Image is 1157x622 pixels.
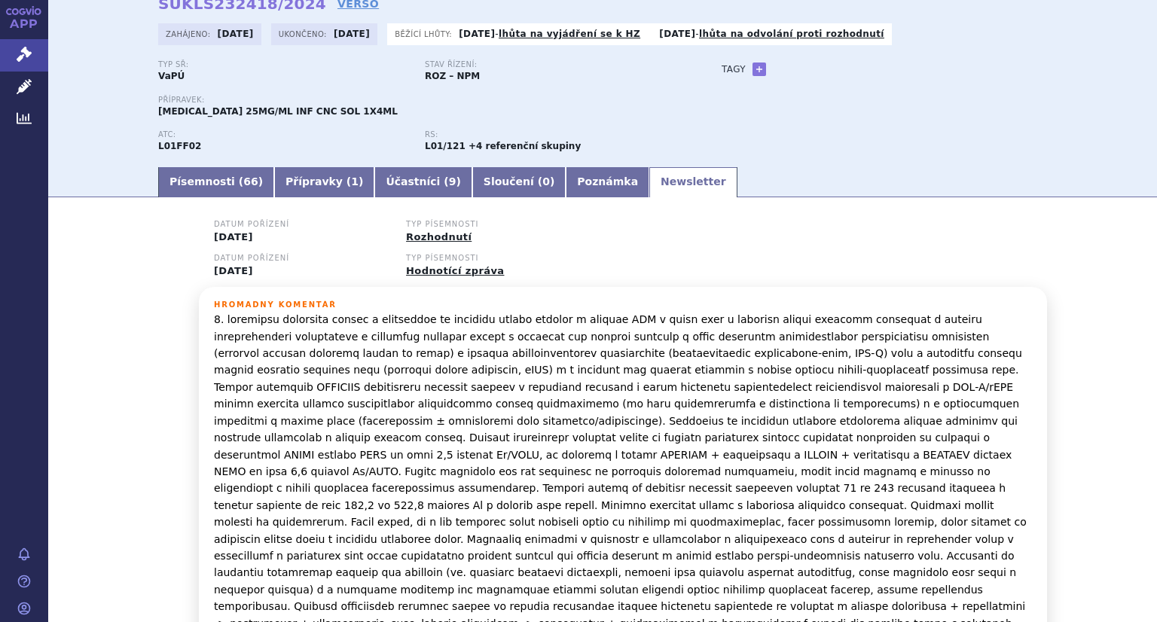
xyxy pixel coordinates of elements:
strong: PEMBROLIZUMAB [158,141,201,151]
a: Účastníci (9) [374,167,472,197]
h3: Tagy [722,60,746,78]
p: [DATE] [214,231,387,243]
span: 66 [243,175,258,188]
h3: Typ písemnosti [406,220,579,229]
strong: VaPÚ [158,71,185,81]
a: Poznámka [566,167,649,197]
p: - [459,28,640,40]
span: 9 [449,175,456,188]
a: Sloučení (0) [472,167,566,197]
a: Hodnotící zpráva [406,265,504,276]
strong: pembrolizumab [425,141,466,151]
span: [MEDICAL_DATA] 25MG/ML INF CNC SOL 1X4ML [158,106,398,117]
h3: Datum pořízení [214,254,387,263]
p: [DATE] [214,265,387,277]
a: Přípravky (1) [274,167,374,197]
a: Písemnosti (66) [158,167,274,197]
strong: [DATE] [218,29,254,39]
p: - [659,28,884,40]
h3: Typ písemnosti [406,254,579,263]
p: RS: [425,130,676,139]
p: Stav řízení: [425,60,676,69]
strong: ROZ – NPM [425,71,480,81]
span: Zahájeno: [166,28,213,40]
span: 0 [542,175,550,188]
strong: +4 referenční skupiny [469,141,581,151]
a: Rozhodnutí [406,231,472,242]
strong: [DATE] [659,29,695,39]
strong: [DATE] [459,29,495,39]
a: + [753,63,766,76]
strong: [DATE] [334,29,370,39]
span: Běžící lhůty: [395,28,455,40]
h3: Datum pořízení [214,220,387,229]
h3: Hromadný komentář [214,300,1032,309]
span: 1 [351,175,359,188]
p: Typ SŘ: [158,60,410,69]
a: lhůta na vyjádření se k HZ [499,29,640,39]
p: ATC: [158,130,410,139]
a: lhůta na odvolání proti rozhodnutí [699,29,884,39]
p: Přípravek: [158,96,691,105]
span: Ukončeno: [279,28,330,40]
a: Newsletter [649,167,737,197]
